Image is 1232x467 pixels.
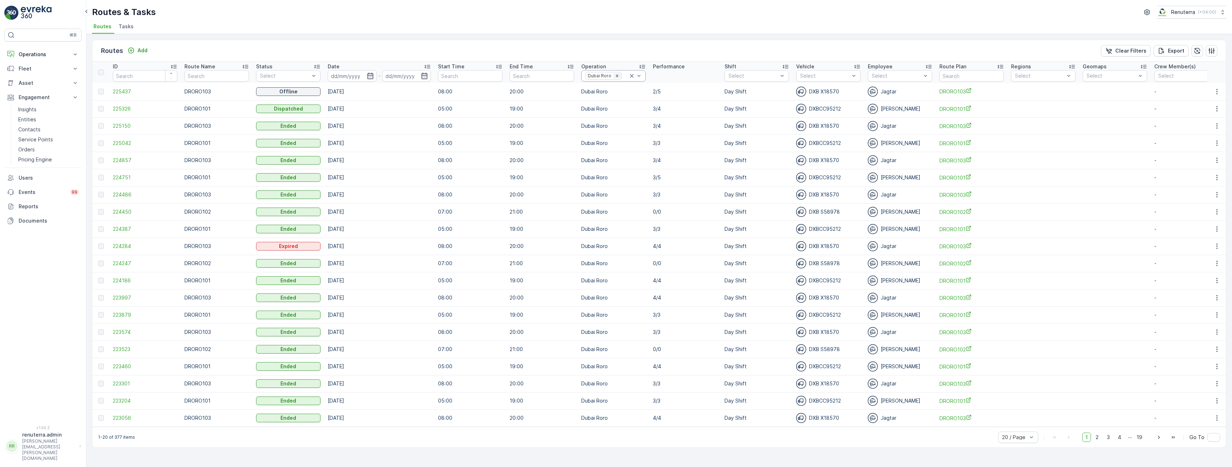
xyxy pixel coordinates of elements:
p: Employee [868,63,892,70]
div: Toggle Row Selected [98,89,104,94]
p: 20:00 [510,157,574,164]
input: Search [510,70,574,82]
p: Select [872,72,921,79]
img: svg%3e [868,413,878,423]
button: Ended [256,122,321,130]
p: Select [1158,72,1208,79]
td: [DATE] [324,358,434,375]
img: svg%3e [796,241,806,251]
p: Date [328,63,340,70]
td: [DATE] [324,135,434,152]
p: DRORO101 [184,105,249,112]
img: svg%3e [868,258,878,268]
p: Add [138,47,148,54]
a: 224247 [113,260,177,267]
img: svg%3e [868,87,878,97]
p: Fleet [19,65,67,72]
p: Operation [581,63,606,70]
input: Search [113,70,177,82]
a: 224450 [113,208,177,215]
img: svg%3e [796,396,806,406]
span: 225326 [113,105,177,112]
button: Ended [256,139,321,147]
span: 224387 [113,225,177,233]
p: Ended [280,225,296,233]
p: ID [113,63,118,70]
a: Pricing Engine [15,155,82,165]
p: Select [728,72,778,79]
span: 224486 [113,191,177,198]
img: svg%3e [796,361,806,371]
p: Vehicle [796,63,814,70]
p: Status [256,63,273,70]
p: Select [1015,72,1064,79]
td: [DATE] [324,83,434,100]
span: DRORO103 [939,294,1004,302]
a: DRORO103 [939,414,1004,422]
a: 223997 [113,294,177,301]
p: Ended [280,414,296,422]
span: DRORO103 [939,157,1004,164]
a: Documents [4,214,82,228]
p: Day Shift [725,88,789,95]
a: DRORO101 [939,105,1004,113]
p: Engagement [19,94,67,101]
p: Ended [280,329,296,336]
p: Day Shift [725,140,789,147]
span: DRORO102 [939,260,1004,267]
img: svg%3e [868,241,878,251]
a: 223523 [113,346,177,353]
a: 225150 [113,122,177,130]
img: svg%3e [868,207,878,217]
span: DRORO101 [939,174,1004,181]
a: 223879 [113,311,177,318]
img: svg%3e [868,224,878,234]
p: ( +04:00 ) [1198,9,1216,15]
p: Routes & Tasks [92,6,156,18]
p: Expired [279,243,298,250]
p: Day Shift [725,105,789,112]
span: DRORO103 [939,191,1004,199]
p: Dubai Roro [581,157,646,164]
td: [DATE] [324,341,434,358]
p: Route Name [184,63,215,70]
p: Orders [18,146,35,153]
a: DRORO101 [939,397,1004,405]
p: 19:00 [510,140,574,147]
img: svg%3e [796,276,806,286]
p: Dubai Roro [581,88,646,95]
a: Events99 [4,185,82,199]
a: DRORO101 [939,140,1004,147]
span: 223056 [113,414,177,422]
p: DRORO103 [184,122,249,130]
p: 05:00 [438,140,502,147]
p: Ended [280,191,296,198]
img: svg%3e [796,379,806,389]
a: DRORO102 [939,346,1004,353]
p: End Time [510,63,533,70]
button: Renuterra(+04:00) [1157,6,1226,19]
p: Documents [19,217,79,224]
input: dd/mm/yyyy [382,70,431,82]
img: svg%3e [796,310,806,320]
span: Tasks [119,23,134,30]
img: svg%3e [796,344,806,354]
p: 08:00 [438,157,502,164]
p: Select [1087,72,1136,79]
a: DRORO103 [939,380,1004,388]
p: Dispatched [274,105,303,112]
td: [DATE] [324,306,434,324]
td: [DATE] [324,255,434,272]
span: DRORO101 [939,363,1004,370]
td: [DATE] [324,169,434,186]
p: Ended [280,140,296,147]
span: 224751 [113,174,177,181]
p: Export [1168,47,1184,54]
